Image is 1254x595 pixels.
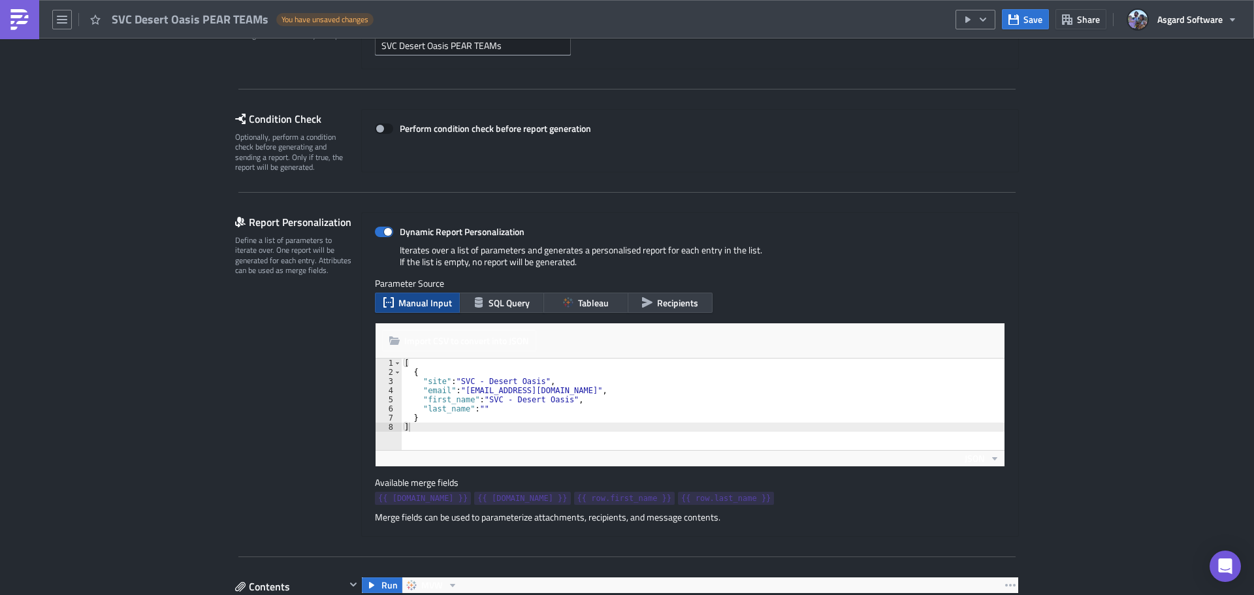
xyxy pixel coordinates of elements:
[402,577,462,593] button: MVW
[1127,8,1149,31] img: Avatar
[378,492,468,505] span: {{ [DOMAIN_NAME] }}
[375,278,1005,289] label: Parameter Source
[375,511,1005,523] div: Merge fields can be used to parameterize attachments, recipients, and message contents.
[235,212,361,232] div: Report Personalization
[628,293,713,313] button: Recipients
[960,451,1005,466] button: JSON
[400,225,524,238] strong: Dynamic Report Personalization
[1077,12,1100,26] span: Share
[376,377,402,386] div: 3
[657,296,698,310] span: Recipients
[346,577,361,592] button: Hide content
[376,359,402,368] div: 1
[382,330,536,351] button: Import CSV to convert into JSON
[375,244,1005,278] div: Iterates over a list of parameters and generates a personalised report for each entry in the list...
[375,477,473,489] label: Available merge fields
[1210,551,1241,582] div: Open Intercom Messenger
[376,386,402,395] div: 4
[1055,9,1106,29] button: Share
[362,577,402,593] button: Run
[421,577,443,593] span: MVW
[578,296,609,310] span: Tableau
[9,9,30,30] img: PushMetrics
[235,132,353,172] div: Optionally, perform a condition check before generating and sending a report. Only if true, the r...
[1002,9,1049,29] button: Save
[404,334,529,347] span: Import CSV to convert into JSON
[678,492,774,505] a: {{ row.last_name }}
[5,5,624,16] p: {{ [DOMAIN_NAME] }} Monthly PEAR pdf
[112,12,270,27] span: SVC Desert Oasis PEAR TEAMs
[574,492,675,505] a: {{ row.first_name }}
[459,293,544,313] button: SQL Query
[400,121,591,135] strong: Perform condition check before report generation
[965,451,985,465] span: JSON
[1120,5,1244,34] button: Asgard Software
[376,423,402,432] div: 8
[489,296,530,310] span: SQL Query
[477,492,567,505] span: {{ [DOMAIN_NAME] }}
[235,235,353,276] div: Define a list of parameters to iterate over. One report will be generated for each entry. Attribu...
[1023,12,1042,26] span: Save
[543,293,628,313] button: Tableau
[5,5,624,16] body: Rich Text Area. Press ALT-0 for help.
[376,413,402,423] div: 7
[376,395,402,404] div: 5
[375,492,471,505] a: {{ [DOMAIN_NAME] }}
[577,492,672,505] span: {{ row.first_name }}
[281,14,368,25] span: You have unsaved changes
[681,492,771,505] span: {{ row.last_name }}
[474,492,570,505] a: {{ [DOMAIN_NAME] }}
[376,404,402,413] div: 6
[235,30,353,40] div: Configure the basics of your report.
[381,577,398,593] span: Run
[375,293,460,313] button: Manual Input
[398,296,452,310] span: Manual Input
[235,109,361,129] div: Condition Check
[376,368,402,377] div: 2
[1157,12,1223,26] span: Asgard Software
